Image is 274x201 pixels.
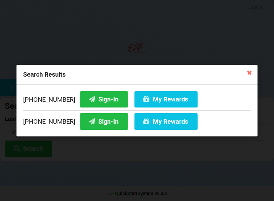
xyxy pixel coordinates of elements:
button: My Rewards [134,113,198,129]
button: Sign-In [80,113,128,129]
div: Search Results [16,65,258,85]
button: My Rewards [134,91,198,107]
div: [PHONE_NUMBER] [23,110,251,129]
div: [PHONE_NUMBER] [23,91,251,110]
button: Sign-In [80,91,128,107]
